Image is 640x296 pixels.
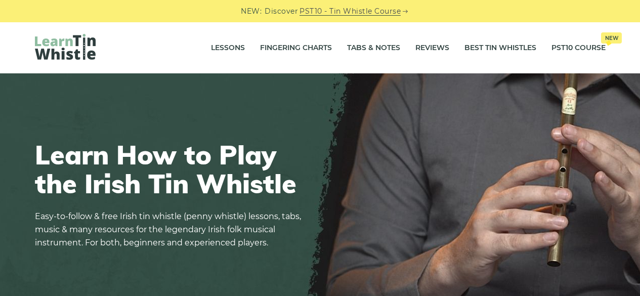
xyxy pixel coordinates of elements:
a: Fingering Charts [260,35,332,61]
span: New [601,32,622,44]
a: Best Tin Whistles [464,35,536,61]
img: LearnTinWhistle.com [35,34,96,60]
a: Lessons [211,35,245,61]
a: PST10 CourseNew [551,35,606,61]
a: Tabs & Notes [347,35,400,61]
a: Reviews [415,35,449,61]
p: Easy-to-follow & free Irish tin whistle (penny whistle) lessons, tabs, music & many resources for... [35,210,308,249]
h1: Learn How to Play the Irish Tin Whistle [35,140,308,198]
